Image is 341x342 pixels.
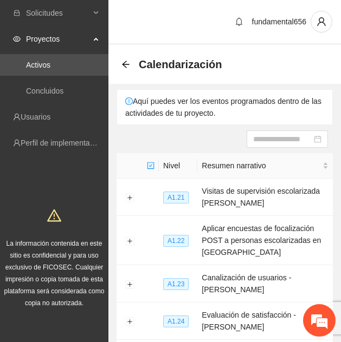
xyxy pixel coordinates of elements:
[163,278,189,290] span: A1.23
[26,2,90,24] span: Solicitudes
[26,87,63,95] a: Concluidos
[125,193,134,202] button: Expand row
[21,139,105,147] a: Perfil de implementadora
[147,162,155,169] span: check-square
[26,28,90,50] span: Proyectos
[197,302,333,340] td: Evaluación de satisfacción - [PERSON_NAME]
[4,240,105,307] span: La información contenida en este sitio es confidencial y para uso exclusivo de FICOSEC. Cualquier...
[197,216,333,265] td: Aplicar encuestas de focalización POST a personas escolarizadas en [GEOGRAPHIC_DATA]
[159,153,197,179] th: Nivel
[163,315,189,327] span: A1.24
[139,56,222,73] span: Calendarización
[163,235,189,247] span: A1.22
[21,113,50,121] a: Usuarios
[230,13,248,30] button: bell
[26,61,50,69] a: Activos
[202,160,320,172] span: Resumen narrativo
[121,60,130,69] div: Back
[163,192,189,203] span: A1.21
[197,179,333,216] td: Visitas de supervisión escolarizada [PERSON_NAME]
[197,265,333,302] td: Canalización de usuarios - [PERSON_NAME]
[125,236,134,245] button: Expand row
[252,17,306,26] span: fundamental656
[47,208,61,222] span: warning
[125,317,134,326] button: Expand row
[117,90,332,124] div: Aquí puedes ver los eventos programados dentro de las actividades de tu proyecto.
[311,17,332,27] span: user
[311,11,332,32] button: user
[125,97,133,105] span: exclamation-circle
[13,35,21,43] span: eye
[125,280,134,288] button: Expand row
[13,9,21,17] span: inbox
[197,153,333,179] th: Resumen narrativo
[231,17,247,26] span: bell
[121,60,130,69] span: arrow-left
